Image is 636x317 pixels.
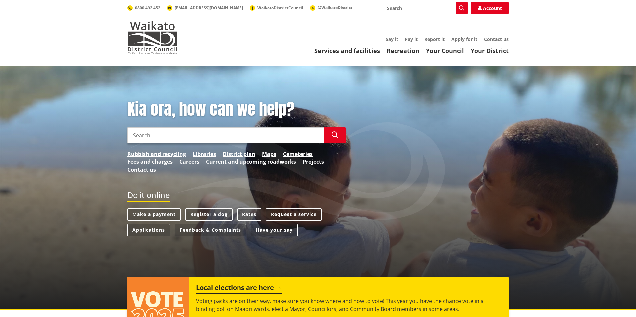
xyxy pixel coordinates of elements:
[135,5,160,11] span: 0800 492 452
[167,5,243,11] a: [EMAIL_ADDRESS][DOMAIN_NAME]
[237,208,261,221] a: Rates
[303,158,324,166] a: Projects
[127,208,181,221] a: Make a payment
[127,166,156,174] a: Contact us
[196,284,282,294] h2: Local elections are here
[127,5,160,11] a: 0800 492 452
[383,2,468,14] input: Search input
[257,5,303,11] span: WaikatoDistrictCouncil
[206,158,296,166] a: Current and upcoming roadworks
[175,5,243,11] span: [EMAIL_ADDRESS][DOMAIN_NAME]
[196,297,502,313] p: Voting packs are on their way, make sure you know where and how to vote! This year you have the c...
[405,36,418,42] a: Pay it
[386,36,398,42] a: Say it
[310,5,352,10] a: @WaikatoDistrict
[262,150,276,158] a: Maps
[250,5,303,11] a: WaikatoDistrictCouncil
[127,190,170,202] h2: Do it online
[283,150,313,158] a: Cemeteries
[185,208,233,221] a: Register a dog
[179,158,199,166] a: Careers
[426,47,464,54] a: Your Council
[127,21,177,54] img: Waikato District Council - Te Kaunihera aa Takiwaa o Waikato
[266,208,322,221] a: Request a service
[471,2,509,14] a: Account
[484,36,509,42] a: Contact us
[318,5,352,10] span: @WaikatoDistrict
[424,36,445,42] a: Report it
[223,150,255,158] a: District plan
[127,150,186,158] a: Rubbish and recycling
[175,224,246,236] a: Feedback & Complaints
[471,47,509,54] a: Your District
[127,158,173,166] a: Fees and charges
[451,36,477,42] a: Apply for it
[314,47,380,54] a: Services and facilities
[127,224,170,236] a: Applications
[127,100,346,119] h1: Kia ora, how can we help?
[387,47,419,54] a: Recreation
[193,150,216,158] a: Libraries
[251,224,298,236] a: Have your say
[127,127,324,143] input: Search input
